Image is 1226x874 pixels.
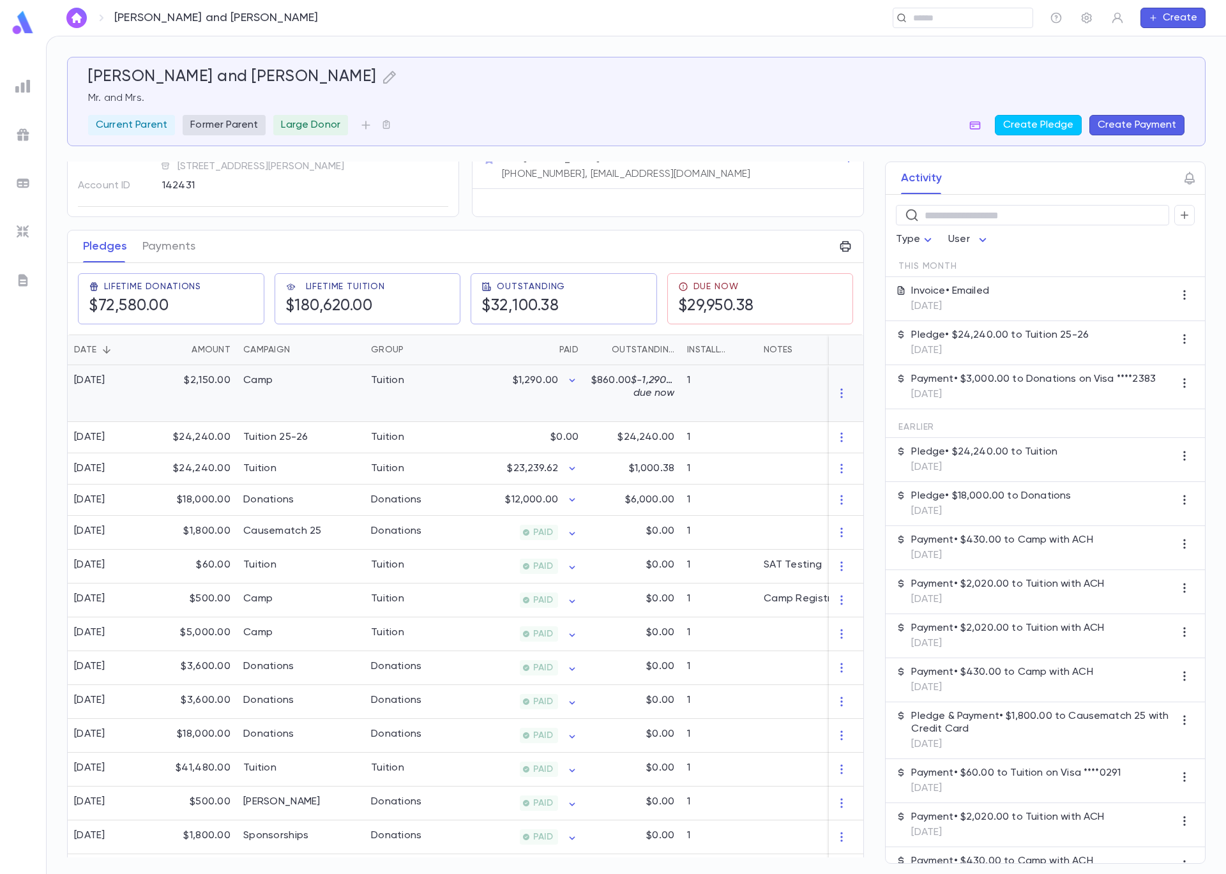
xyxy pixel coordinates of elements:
[371,494,422,506] div: Donations
[78,176,151,196] p: Account ID
[154,485,237,516] div: $18,000.00
[625,494,674,506] p: $6,000.00
[764,335,792,365] div: Notes
[995,115,1082,135] button: Create Pledge
[15,127,31,142] img: campaigns_grey.99e729a5f7ee94e3726e6486bddda8f1.svg
[764,592,857,605] div: Camp Registration
[507,462,558,475] p: $23,239.62
[404,340,424,360] button: Sort
[505,494,558,506] p: $12,000.00
[371,694,422,707] div: Donations
[646,592,674,605] p: $0.00
[1140,8,1206,28] button: Create
[68,335,154,365] div: Date
[290,340,310,360] button: Sort
[74,728,105,741] div: [DATE]
[154,617,237,651] div: $5,000.00
[88,92,1184,105] p: Mr. and Mrs.
[757,335,917,365] div: Notes
[911,710,1174,735] p: Pledge & Payment • $1,800.00 to Causematch 25 with Credit Card
[243,829,308,842] div: Sponsorships
[681,335,757,365] div: Installments
[911,505,1071,518] p: [DATE]
[911,622,1104,635] p: Payment • $2,020.00 to Tuition with ACH
[911,344,1089,357] p: [DATE]
[74,335,96,365] div: Date
[681,365,757,422] div: 1
[528,798,558,808] span: PAID
[74,626,105,639] div: [DATE]
[528,527,558,538] span: PAID
[911,767,1121,780] p: Payment • $60.00 to Tuition on Visa ****0291
[911,534,1093,546] p: Payment • $430.00 to Camp with ACH
[74,694,105,707] div: [DATE]
[681,753,757,787] div: 1
[681,651,757,685] div: 1
[15,273,31,288] img: letters_grey.7941b92b52307dd3b8a917253454ce1c.svg
[730,340,751,360] button: Sort
[646,829,674,842] p: $0.00
[243,592,273,605] div: Camp
[74,829,105,842] div: [DATE]
[911,855,1093,868] p: Payment • $430.00 to Camp with ACH
[371,795,422,808] div: Donations
[911,782,1121,795] p: [DATE]
[539,340,559,360] button: Sort
[89,297,201,316] h5: $72,580.00
[154,365,237,422] div: $2,150.00
[243,335,290,365] div: Campaign
[911,329,1089,342] p: Pledge • $24,240.00 to Tuition 25-26
[154,516,237,550] div: $1,800.00
[646,694,674,707] p: $0.00
[911,578,1104,591] p: Payment • $2,020.00 to Tuition with ACH
[371,829,422,842] div: Donations
[104,282,201,292] span: Lifetime Donations
[243,462,276,475] div: Tuition
[911,666,1093,679] p: Payment • $430.00 to Camp with ACH
[281,119,340,132] p: Large Donor
[243,728,294,741] div: Donations
[88,115,175,135] div: Current Parent
[74,795,105,808] div: [DATE]
[460,335,585,365] div: Paid
[371,660,422,673] div: Donations
[154,550,237,584] div: $60.00
[528,730,558,741] span: PAID
[591,374,674,400] p: $860.00
[74,525,105,538] div: [DATE]
[154,584,237,617] div: $500.00
[502,168,750,181] p: [PHONE_NUMBER], [EMAIL_ADDRESS][DOMAIN_NAME]
[528,663,558,673] span: PAID
[243,431,308,444] div: Tuition 25-26
[681,820,757,854] div: 1
[901,162,942,194] button: Activity
[681,422,757,453] div: 1
[911,300,989,313] p: [DATE]
[617,431,674,444] p: $24,240.00
[171,340,192,360] button: Sort
[681,516,757,550] div: 1
[142,230,195,262] button: Payments
[646,795,674,808] p: $0.00
[911,549,1093,562] p: [DATE]
[898,261,957,271] span: This Month
[154,422,237,453] div: $24,240.00
[678,297,754,316] h5: $29,950.38
[15,176,31,191] img: batches_grey.339ca447c9d9533ef1741baa751efc33.svg
[528,764,558,774] span: PAID
[371,762,404,774] div: Tuition
[365,335,460,365] div: Group
[243,374,273,387] div: Camp
[69,13,84,23] img: home_white.a664292cf8c1dea59945f0da9f25487c.svg
[154,453,237,485] div: $24,240.00
[646,626,674,639] p: $0.00
[911,285,989,298] p: Invoice • Emailed
[497,282,565,292] span: Outstanding
[154,753,237,787] div: $41,480.00
[243,525,322,538] div: Causematch 25
[74,660,105,673] div: [DATE]
[183,115,266,135] div: Former Parent
[687,335,730,365] div: Installments
[285,297,385,316] h5: $180,620.00
[15,79,31,94] img: reports_grey.c525e4749d1bce6a11f5fe2a8de1b229.svg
